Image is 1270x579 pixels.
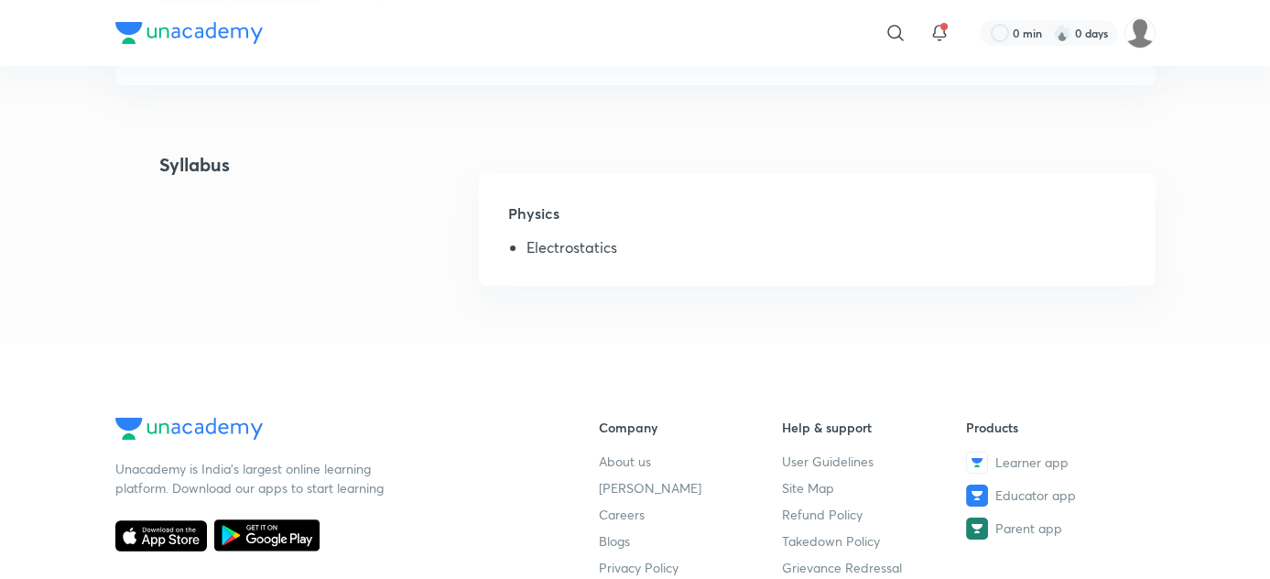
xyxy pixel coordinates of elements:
a: Grievance Redressal [782,558,966,577]
a: Privacy Policy [599,558,783,577]
span: Parent app [995,519,1062,538]
img: Company Logo [115,22,263,44]
span: Learner app [995,453,1069,472]
h6: Products [966,418,1150,437]
h6: Company [599,418,783,437]
a: Parent app [966,518,1150,540]
span: Educator app [995,486,1076,505]
a: [PERSON_NAME] [599,478,783,497]
a: User Guidelines [782,452,966,471]
img: Educator app [966,485,988,507]
img: Company Logo [115,418,263,440]
img: Vijay [1124,17,1156,49]
h4: Syllabus [115,151,230,307]
span: Careers [599,505,645,524]
img: Parent app [966,518,988,540]
h6: Help & support [782,418,966,437]
a: Educator app [966,485,1150,507]
img: Learner app [966,452,988,474]
a: Learner app [966,452,1150,474]
a: About us [599,452,783,471]
a: Company Logo [115,418,540,444]
img: streak [1053,24,1071,42]
a: Site Map [782,478,966,497]
a: Careers [599,505,783,524]
li: Electrostatics [526,239,1125,263]
h5: Physics [508,202,1125,239]
a: Refund Policy [782,505,966,524]
p: Unacademy is India’s largest online learning platform. Download our apps to start learning [115,459,390,497]
a: Takedown Policy [782,531,966,551]
a: Blogs [599,531,783,551]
